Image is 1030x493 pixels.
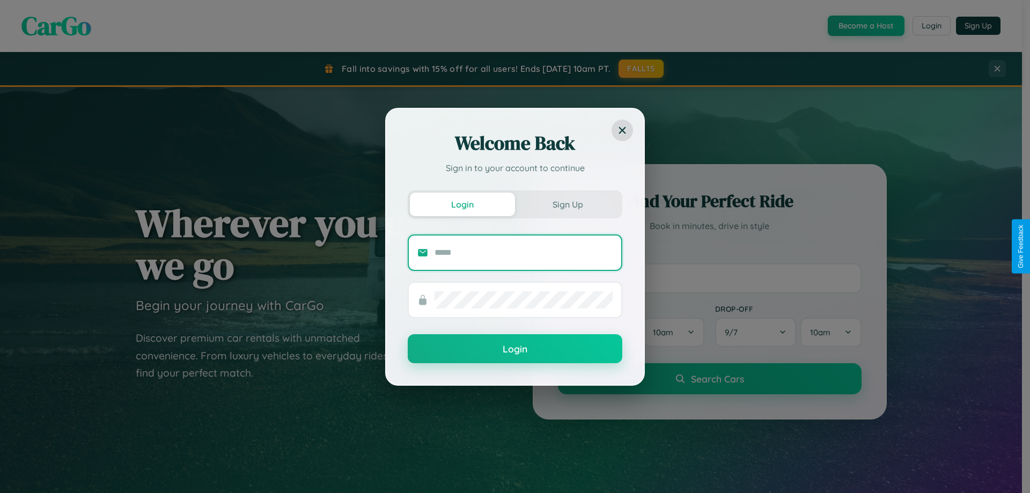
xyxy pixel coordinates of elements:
[515,193,620,216] button: Sign Up
[410,193,515,216] button: Login
[408,334,622,363] button: Login
[408,161,622,174] p: Sign in to your account to continue
[1017,225,1025,268] div: Give Feedback
[408,130,622,156] h2: Welcome Back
